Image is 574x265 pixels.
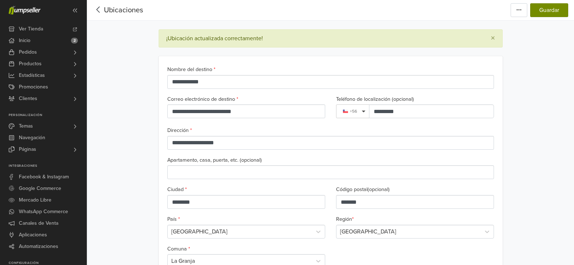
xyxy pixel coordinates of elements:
[19,183,61,194] span: Google Commerce
[336,186,390,194] label: Código postal (opcional)
[19,241,58,252] span: Automatizaciones
[19,206,68,218] span: WhatsApp Commerce
[167,66,215,74] label: Nombre del destino
[19,70,45,81] span: Estadísticas
[71,38,78,44] span: 2
[530,3,568,17] button: Guardar
[167,215,180,223] label: País
[19,93,37,104] span: Clientes
[104,6,143,15] span: Ubicaciones
[19,46,37,58] span: Pedidos
[336,104,369,118] button: +56
[167,95,238,103] label: Correo electrónico de destino
[19,229,47,241] span: Aplicaciones
[19,144,36,155] span: Páginas
[9,164,87,168] p: Integraciones
[19,58,42,70] span: Productos
[167,186,187,194] label: Ciudad
[19,120,33,132] span: Temas
[491,33,495,44] span: ×
[167,127,192,134] label: Dirección
[336,95,414,103] label: Teléfono de localización (opcional)
[19,194,51,206] span: Mercado Libre
[19,35,30,46] span: Inicio
[167,156,262,164] label: Apartamento, casa, puerta, etc. (opcional)
[167,245,190,253] label: Comuna
[19,23,43,35] span: Ver Tienda
[19,81,48,93] span: Promociones
[19,171,69,183] span: Facebook & Instagram
[9,113,87,117] p: Personalización
[19,218,58,229] span: Canales de Venta
[336,215,354,223] label: Región
[19,132,45,144] span: Navegación
[166,35,263,42] div: ¡Ubicación actualizada correctamente!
